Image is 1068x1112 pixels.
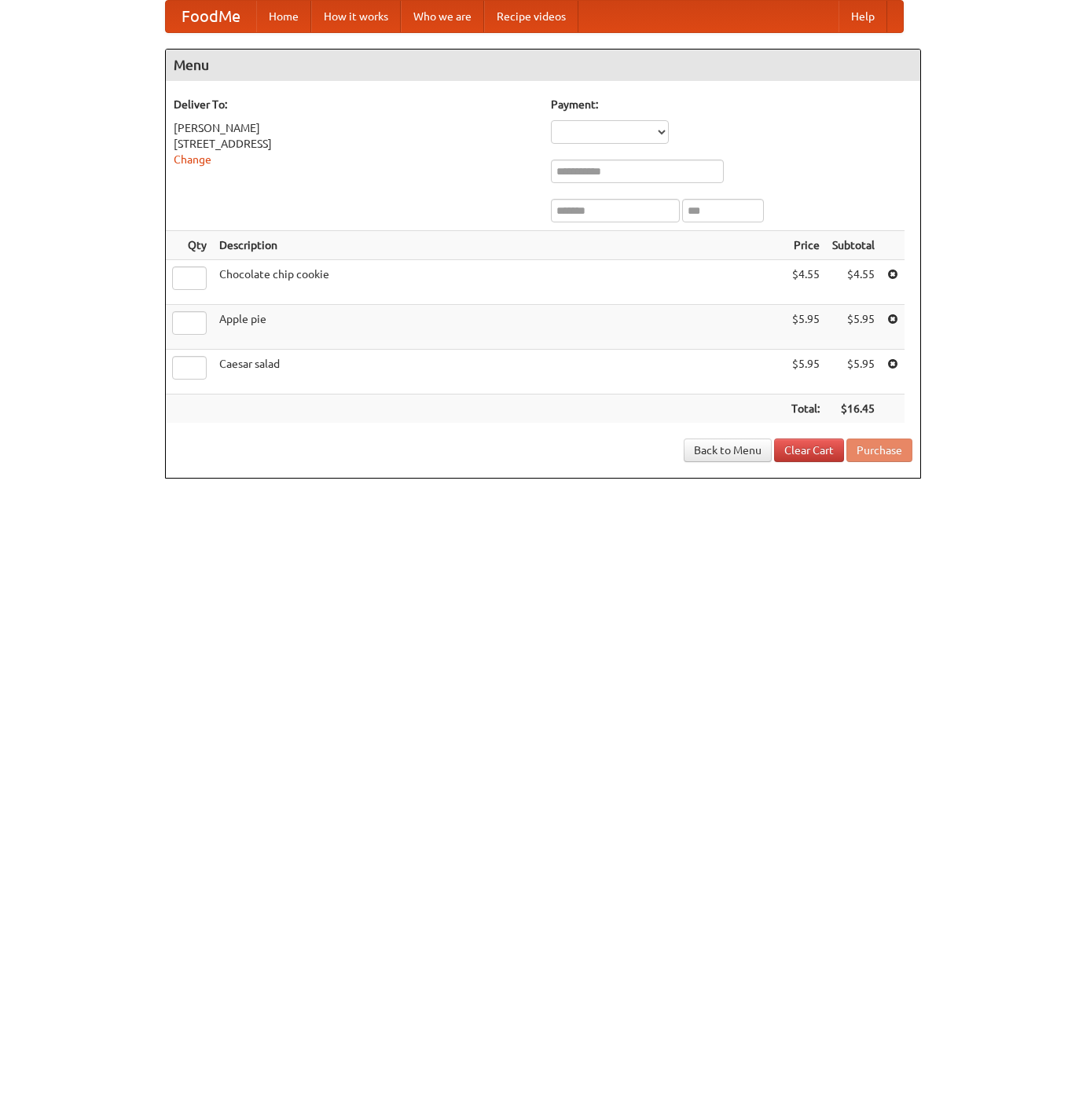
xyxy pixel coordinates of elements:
[174,97,535,112] h5: Deliver To:
[174,153,211,166] a: Change
[774,439,844,462] a: Clear Cart
[213,350,785,395] td: Caesar salad
[826,350,881,395] td: $5.95
[839,1,887,32] a: Help
[785,350,826,395] td: $5.95
[166,231,213,260] th: Qty
[166,1,256,32] a: FoodMe
[401,1,484,32] a: Who we are
[174,120,535,136] div: [PERSON_NAME]
[826,395,881,424] th: $16.45
[826,305,881,350] td: $5.95
[213,260,785,305] td: Chocolate chip cookie
[826,260,881,305] td: $4.55
[785,231,826,260] th: Price
[311,1,401,32] a: How it works
[785,395,826,424] th: Total:
[174,136,535,152] div: [STREET_ADDRESS]
[785,260,826,305] td: $4.55
[166,50,920,81] h4: Menu
[213,305,785,350] td: Apple pie
[846,439,912,462] button: Purchase
[551,97,912,112] h5: Payment:
[826,231,881,260] th: Subtotal
[484,1,578,32] a: Recipe videos
[684,439,772,462] a: Back to Menu
[256,1,311,32] a: Home
[785,305,826,350] td: $5.95
[213,231,785,260] th: Description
